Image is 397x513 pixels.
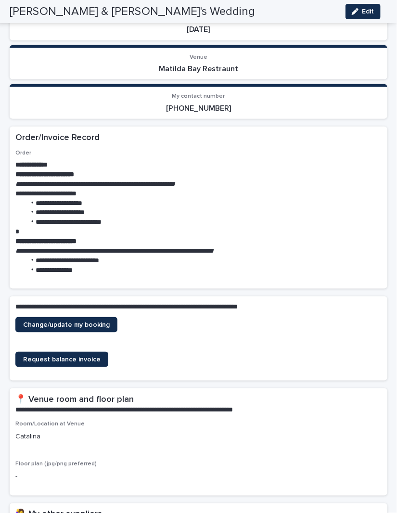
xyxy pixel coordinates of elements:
[346,4,381,19] button: Edit
[15,394,134,406] h2: 📍 Venue room and floor plan
[15,25,382,34] p: [DATE]
[23,321,110,328] span: Change/update my booking
[15,64,382,74] p: Matilda Bay Restraunt
[15,132,100,144] h2: Order/Invoice Record
[362,8,374,15] span: Edit
[10,5,255,19] h2: [PERSON_NAME] & [PERSON_NAME]'s Wedding
[15,317,117,333] a: Change/update my booking
[15,472,382,482] p: -
[15,422,85,427] span: Room/Location at Venue
[190,54,207,60] span: Venue
[15,352,108,367] a: Request balance invoice
[172,93,225,99] span: My contact number
[15,104,382,113] p: [PHONE_NUMBER]
[23,356,101,363] span: Request balance invoice
[15,462,97,467] span: Floor plan (jpg/png preferred)
[15,150,31,156] span: Order
[15,432,382,442] p: Catalina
